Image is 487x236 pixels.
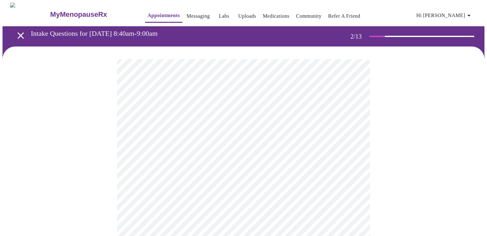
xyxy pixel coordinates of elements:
[416,11,473,20] span: Hi [PERSON_NAME]
[214,10,234,22] button: Labs
[260,10,292,22] button: Medications
[350,33,369,40] h3: 2 / 13
[326,10,363,22] button: Refer a Friend
[219,12,229,21] a: Labs
[184,10,212,22] button: Messaging
[328,12,361,21] a: Refer a Friend
[187,12,210,21] a: Messaging
[31,29,325,38] h3: Intake Questions for [DATE] 8:40am-9:00am
[145,9,182,23] button: Appointments
[50,10,107,19] h3: MyMenopauseRx
[236,10,259,22] button: Uploads
[263,12,289,21] a: Medications
[148,11,180,20] a: Appointments
[296,12,322,21] a: Community
[10,3,49,26] img: MyMenopauseRx Logo
[11,26,30,45] button: open drawer
[238,12,256,21] a: Uploads
[414,9,475,22] button: Hi [PERSON_NAME]
[49,3,132,26] a: MyMenopauseRx
[293,10,324,22] button: Community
